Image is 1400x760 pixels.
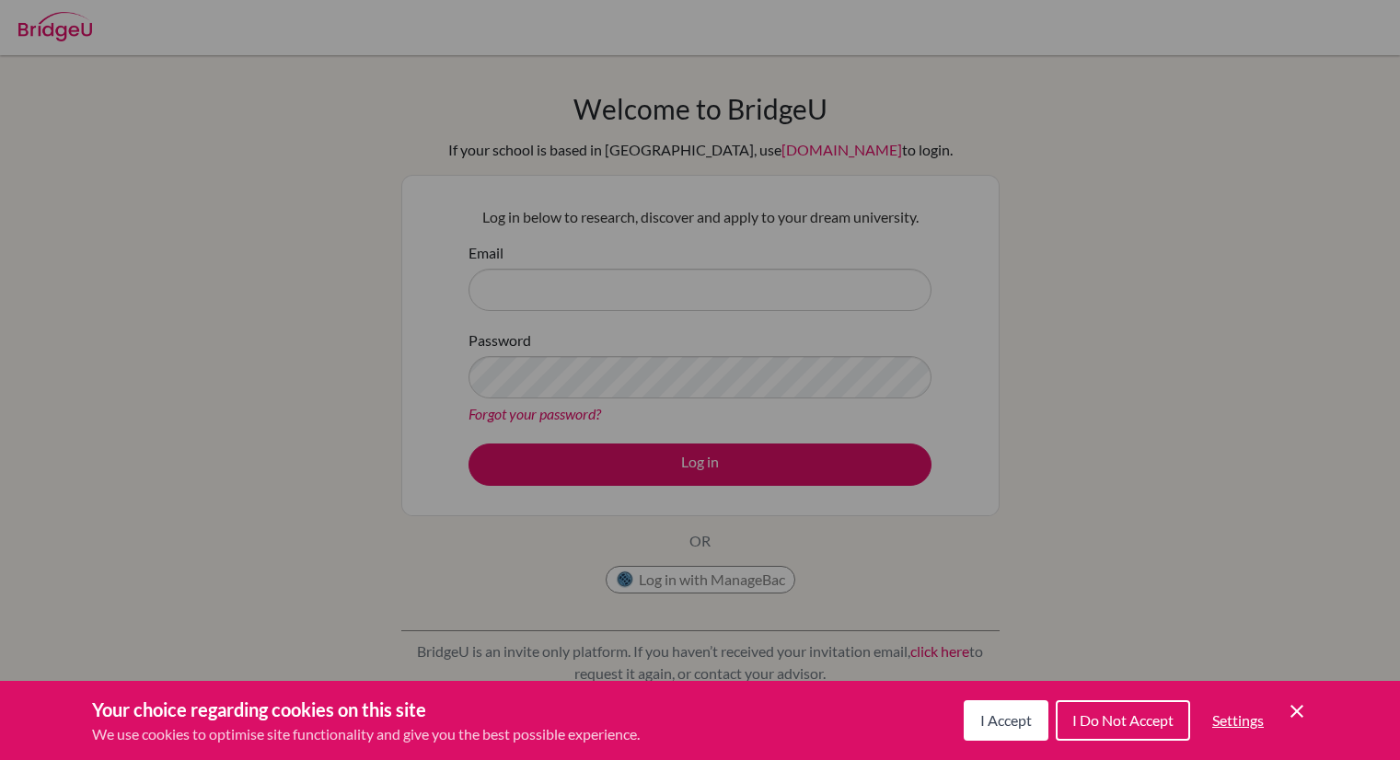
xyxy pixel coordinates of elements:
button: I Do Not Accept [1056,700,1190,741]
p: We use cookies to optimise site functionality and give you the best possible experience. [92,723,640,745]
button: I Accept [964,700,1048,741]
button: Settings [1198,702,1279,739]
span: Settings [1212,711,1264,729]
h3: Your choice regarding cookies on this site [92,696,640,723]
button: Save and close [1286,700,1308,722]
span: I Do Not Accept [1072,711,1174,729]
span: I Accept [980,711,1032,729]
